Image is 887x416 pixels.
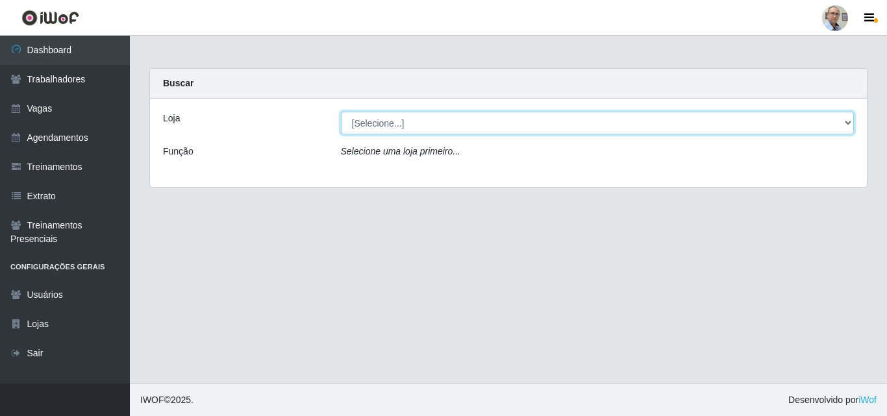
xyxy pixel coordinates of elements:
strong: Buscar [163,78,194,88]
img: CoreUI Logo [21,10,79,26]
span: Desenvolvido por [788,393,877,407]
i: Selecione uma loja primeiro... [341,146,460,156]
span: © 2025 . [140,393,194,407]
label: Função [163,145,194,158]
label: Loja [163,112,180,125]
span: IWOF [140,395,164,405]
a: iWof [858,395,877,405]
